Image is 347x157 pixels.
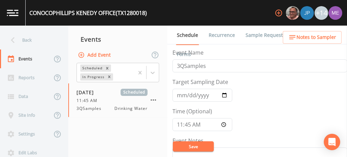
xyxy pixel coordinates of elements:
[329,6,342,20] img: d4d65db7c401dd99d63b7ad86343d265
[172,137,204,145] label: Event Notes
[77,89,99,96] span: [DATE]
[295,26,324,45] a: COC Details
[121,89,148,96] span: Scheduled
[80,65,103,72] div: Scheduled
[296,33,336,42] span: Notes to Sampler
[315,6,328,20] div: +14
[68,31,167,48] div: Events
[176,26,199,45] a: Schedule
[245,26,286,45] a: Sample Requests
[80,73,106,81] div: In Progress
[172,48,204,57] label: Event Name
[286,6,300,20] img: e2d790fa78825a4bb76dcb6ab311d44c
[77,98,101,104] span: 11:45 AM
[172,78,228,86] label: Target Sampling Date
[29,9,147,17] div: CONOCOPHILLIPS KENEDY OFFICE (TX1280018)
[324,134,340,150] div: Open Intercom Messenger
[114,105,148,112] span: Drinking Water
[106,73,113,81] div: Remove In Progress
[208,26,236,45] a: Recurrence
[283,31,342,44] button: Notes to Sampler
[300,6,314,20] img: 41241ef155101aa6d92a04480b0d0000
[300,6,314,20] div: Joshua gere Paul
[68,83,167,117] a: [DATE]Scheduled11:45 AM3QSamplesDrinking Water
[286,6,300,20] div: Mike Franklin
[173,141,214,152] button: Save
[7,10,18,16] img: logo
[77,105,106,112] span: 3QSamples
[77,49,113,61] button: Add Event
[176,45,192,64] a: Forms
[103,65,111,72] div: Remove Scheduled
[172,107,212,115] label: Time (Optional)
